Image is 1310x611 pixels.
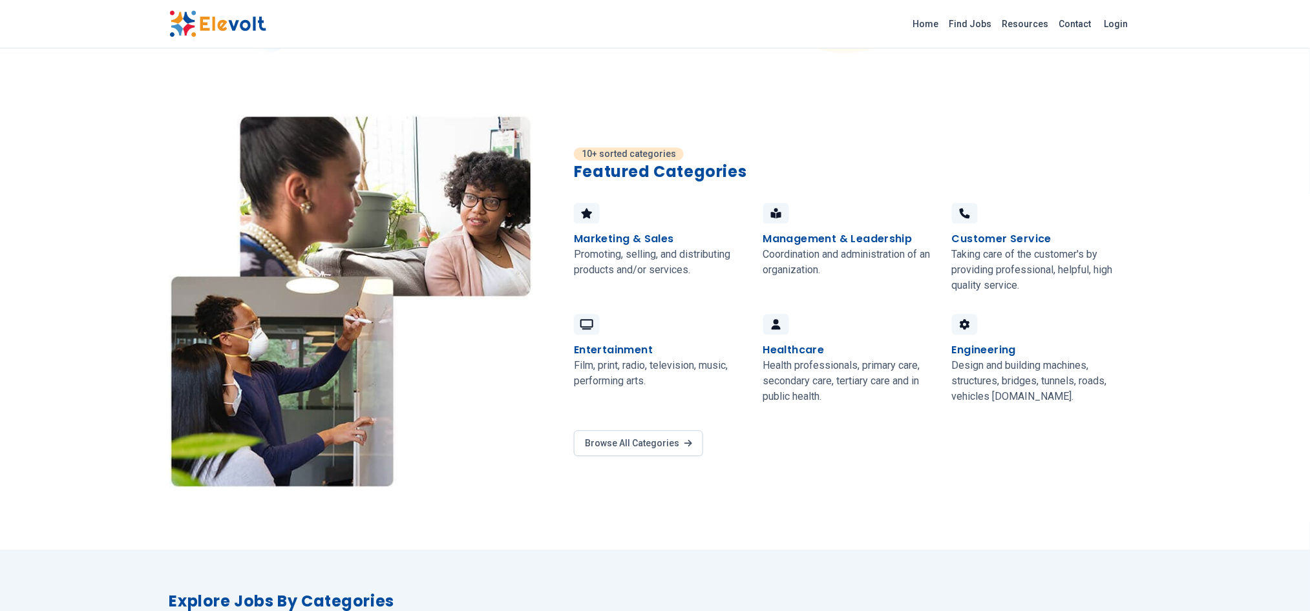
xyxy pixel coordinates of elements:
p: Taking care of the customer's by providing professional, helpful, high quality service. [952,247,1125,293]
img: Elevolt [169,10,266,37]
p: Coordination and administration of an organization. [763,247,936,278]
p: Design and building machines, structures, bridges, tunnels, roads, vehicles [DOMAIN_NAME]. [952,358,1125,404]
a: Marketing & SalesPromoting, selling, and distributing products and/or services. [566,192,755,304]
p: Health professionals, primary care, secondary care, tertiary care and in public health. [763,358,936,404]
iframe: Chat Widget [1245,549,1310,611]
p: 10+ sorted categories [574,147,684,160]
h4: Entertainment [574,342,653,358]
a: Find Jobs [944,14,997,34]
p: Promoting, selling, and distributing products and/or services. [574,247,747,278]
a: Browse All Categories [574,430,703,456]
a: HealthcareHealth professionals, primary care, secondary care, tertiary care and in public health. [755,304,944,415]
img: Job categories on Elevolt [169,115,533,488]
a: Management & LeadershipCoordination and administration of an organization. [755,192,944,304]
a: Customer ServiceTaking care of the customer's by providing professional, helpful, high quality se... [944,192,1133,304]
h4: Healthcare [763,342,825,358]
a: Resources [997,14,1054,34]
a: EntertainmentFilm, print, radio, television, music, performing arts. [566,304,755,415]
h2: Featured Categories [574,161,1141,182]
h4: Marketing & Sales [574,231,674,247]
h4: Engineering [952,342,1016,358]
a: Home [908,14,944,34]
a: EngineeringDesign and building machines, structures, bridges, tunnels, roads, vehicles [DOMAIN_NA... [944,304,1133,415]
p: Film, print, radio, television, music, performing arts. [574,358,747,389]
h4: Customer Service [952,231,1051,247]
a: Login [1097,11,1136,37]
a: Contact [1054,14,1097,34]
h4: Management & Leadership [763,231,913,247]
